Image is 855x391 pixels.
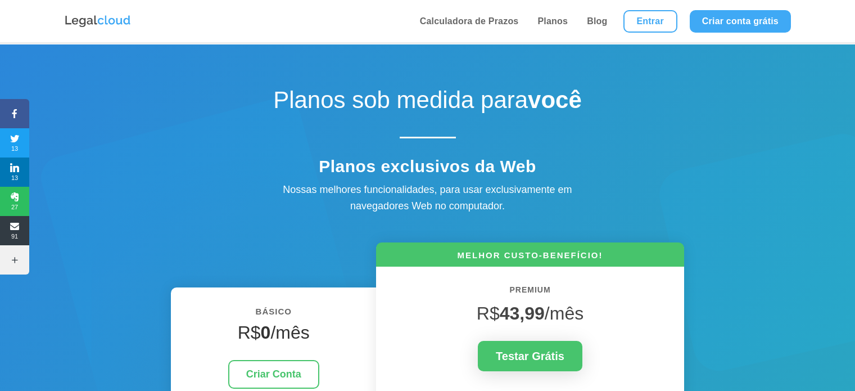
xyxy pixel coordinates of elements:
h6: PREMIUM [393,284,667,303]
h4: Planos exclusivos da Web [231,156,625,182]
h1: Planos sob medida para [231,86,625,120]
strong: 0 [261,322,271,343]
a: Testar Grátis [478,341,582,371]
a: Criar conta grátis [690,10,791,33]
a: Entrar [623,10,677,33]
strong: você [528,87,582,113]
h6: BÁSICO [188,304,359,325]
strong: 43,99 [500,303,545,323]
h6: MELHOR CUSTO-BENEFÍCIO! [376,249,684,267]
a: Criar Conta [228,360,319,389]
img: Logo da Legalcloud [64,14,132,29]
h4: R$ /mês [188,322,359,349]
span: R$ /mês [477,303,583,323]
div: Nossas melhores funcionalidades, para usar exclusivamente em navegadores Web no computador. [259,182,596,214]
